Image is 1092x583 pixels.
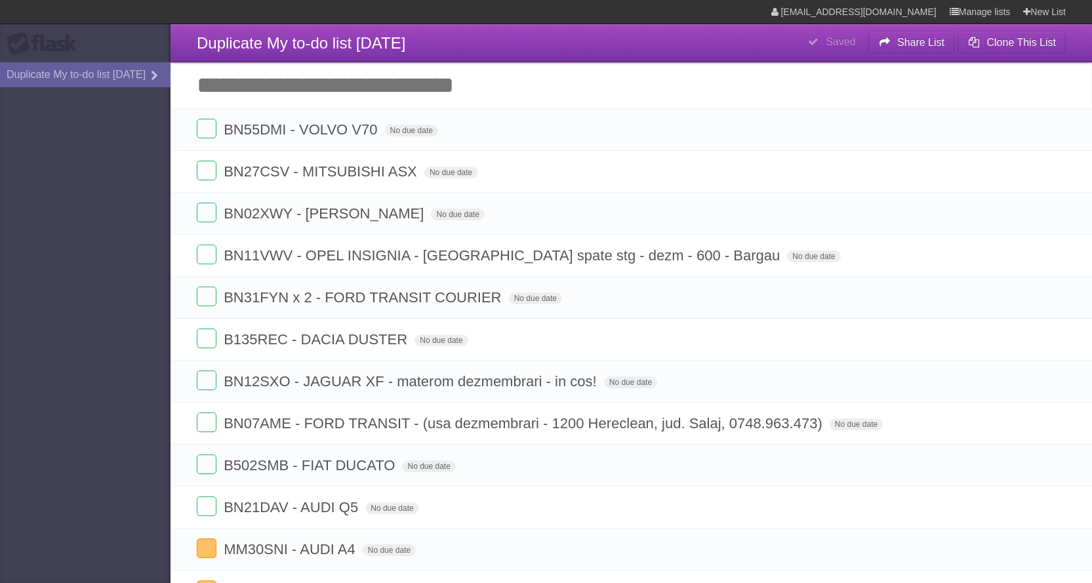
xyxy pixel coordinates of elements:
[224,457,398,473] span: B502SMB - FIAT DUCATO
[415,334,468,346] span: No due date
[197,412,216,432] label: Done
[197,119,216,138] label: Done
[197,203,216,222] label: Done
[197,371,216,390] label: Done
[7,32,85,56] div: Flask
[365,502,418,514] span: No due date
[197,161,216,180] label: Done
[787,251,840,262] span: No due date
[197,245,216,264] label: Done
[224,415,826,432] span: BN07AME - FORD TRANSIT - (usa dezmembrari - 1200 Hereclean, jud. Salaj, 0748.963.473)
[385,125,438,136] span: No due date
[197,454,216,474] label: Done
[197,329,216,348] label: Done
[197,538,216,558] label: Done
[509,292,562,304] span: No due date
[224,373,599,390] span: BN12SXO - JAGUAR XF - materom dezmembrari - in cos!
[424,167,477,178] span: No due date
[363,544,416,556] span: No due date
[897,37,944,48] b: Share List
[224,121,380,138] span: BN55DMI - VOLVO V70
[958,31,1066,54] button: Clone This List
[224,331,411,348] span: B135REC - DACIA DUSTER
[197,496,216,516] label: Done
[830,418,883,430] span: No due date
[868,31,955,54] button: Share List
[197,34,405,52] span: Duplicate My to-do list [DATE]
[431,209,484,220] span: No due date
[402,460,455,472] span: No due date
[224,163,420,180] span: BN27CSV - MITSUBISHI ASX
[224,541,359,557] span: MM30SNI - AUDI A4
[826,36,855,47] b: Saved
[224,499,361,515] span: BN21DAV - AUDI Q5
[604,376,657,388] span: No due date
[224,205,427,222] span: BN02XWY - [PERSON_NAME]
[986,37,1056,48] b: Clone This List
[197,287,216,306] label: Done
[224,289,504,306] span: BN31FYN x 2 - FORD TRANSIT COURIER
[224,247,783,264] span: BN11VWV - OPEL INSIGNIA - [GEOGRAPHIC_DATA] spate stg - dezm - 600 - Bargau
